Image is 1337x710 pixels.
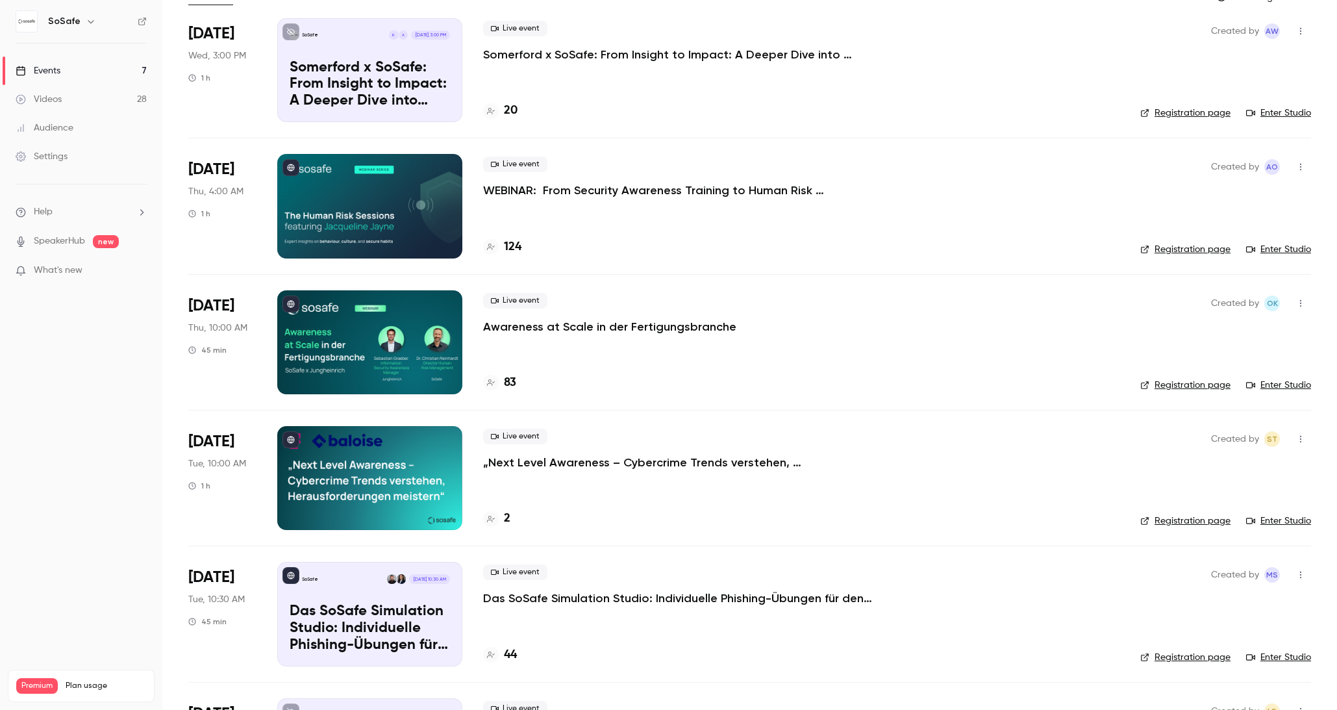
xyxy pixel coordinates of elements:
[1246,651,1311,664] a: Enter Studio
[397,574,406,583] img: Arzu Döver
[93,235,119,248] span: new
[290,60,450,110] p: Somerford x SoSafe: From Insight to Impact: A Deeper Dive into Behavioral Science in Cybersecurity
[388,30,399,40] div: R
[483,455,873,470] a: „Next Level Awareness – Cybercrime Trends verstehen, Herausforderungen meistern“ Telekom Schweiz ...
[188,345,227,355] div: 45 min
[16,150,68,163] div: Settings
[1211,159,1259,175] span: Created by
[504,374,516,392] h4: 83
[1140,107,1231,120] a: Registration page
[188,23,234,44] span: [DATE]
[1264,567,1280,583] span: Markus Stalf
[1246,107,1311,120] a: Enter Studio
[34,205,53,219] span: Help
[1140,514,1231,527] a: Registration page
[277,562,462,666] a: Das SoSafe Simulation Studio: Individuelle Phishing-Übungen für den öffentlichen SektorSoSafeArzu...
[483,646,517,664] a: 44
[483,47,873,62] a: Somerford x SoSafe: From Insight to Impact: A Deeper Dive into Behavioral Science in Cybersecurity
[188,290,256,394] div: Sep 4 Thu, 10:00 AM (Europe/Berlin)
[16,93,62,106] div: Videos
[1264,23,1280,39] span: Alexandra Wasilewski
[1266,23,1279,39] span: AW
[483,590,873,606] a: Das SoSafe Simulation Studio: Individuelle Phishing-Übungen für den öffentlichen Sektor
[188,296,234,316] span: [DATE]
[1211,296,1259,311] span: Created by
[16,678,58,694] span: Premium
[188,185,244,198] span: Thu, 4:00 AM
[188,426,256,530] div: Sep 9 Tue, 10:00 AM (Europe/Berlin)
[16,11,37,32] img: SoSafe
[387,574,396,583] img: Gabriel Simkin
[1140,651,1231,664] a: Registration page
[504,238,521,256] h4: 124
[483,293,547,309] span: Live event
[504,510,510,527] h4: 2
[1267,296,1278,311] span: OK
[411,31,449,40] span: [DATE] 3:00 PM
[1211,23,1259,39] span: Created by
[483,21,547,36] span: Live event
[290,603,450,653] p: Das SoSafe Simulation Studio: Individuelle Phishing-Übungen für den öffentlichen Sektor
[277,18,462,122] a: Somerford x SoSafe: From Insight to Impact: A Deeper Dive into Behavioral Science in Cybersecurit...
[188,73,210,83] div: 1 h
[483,102,518,120] a: 20
[1266,567,1278,583] span: MS
[1246,379,1311,392] a: Enter Studio
[1140,379,1231,392] a: Registration page
[48,15,81,28] h6: SoSafe
[188,18,256,122] div: Sep 3 Wed, 3:00 PM (Europe/Berlin)
[131,265,147,277] iframe: Noticeable Trigger
[1140,243,1231,256] a: Registration page
[1246,514,1311,527] a: Enter Studio
[16,64,60,77] div: Events
[34,235,85,248] a: SpeakerHub
[188,616,227,627] div: 45 min
[504,646,517,664] h4: 44
[483,510,510,527] a: 2
[1264,296,1280,311] span: Olga Krukova
[188,322,247,335] span: Thu, 10:00 AM
[483,319,736,335] a: Awareness at Scale in der Fertigungsbranche
[1264,159,1280,175] span: Alba Oni
[1211,431,1259,447] span: Created by
[188,431,234,452] span: [DATE]
[483,564,547,580] span: Live event
[188,567,234,588] span: [DATE]
[1211,567,1259,583] span: Created by
[188,209,210,219] div: 1 h
[1264,431,1280,447] span: Stefanie Theil
[302,576,318,583] p: SoSafe
[1267,431,1277,447] span: ST
[16,121,73,134] div: Audience
[188,481,210,491] div: 1 h
[302,32,318,38] p: SoSafe
[483,238,521,256] a: 124
[188,562,256,666] div: Sep 9 Tue, 10:30 AM (Europe/Berlin)
[398,30,408,40] div: A
[34,264,82,277] span: What's new
[188,154,256,258] div: Sep 4 Thu, 12:00 PM (Australia/Sydney)
[504,102,518,120] h4: 20
[188,457,246,470] span: Tue, 10:00 AM
[1246,243,1311,256] a: Enter Studio
[1266,159,1278,175] span: AO
[483,374,516,392] a: 83
[483,157,547,172] span: Live event
[188,593,245,606] span: Tue, 10:30 AM
[16,205,147,219] li: help-dropdown-opener
[483,429,547,444] span: Live event
[188,159,234,180] span: [DATE]
[66,681,146,691] span: Plan usage
[188,49,246,62] span: Wed, 3:00 PM
[483,183,873,198] a: WEBINAR: From Security Awareness Training to Human Risk Management
[409,574,449,583] span: [DATE] 10:30 AM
